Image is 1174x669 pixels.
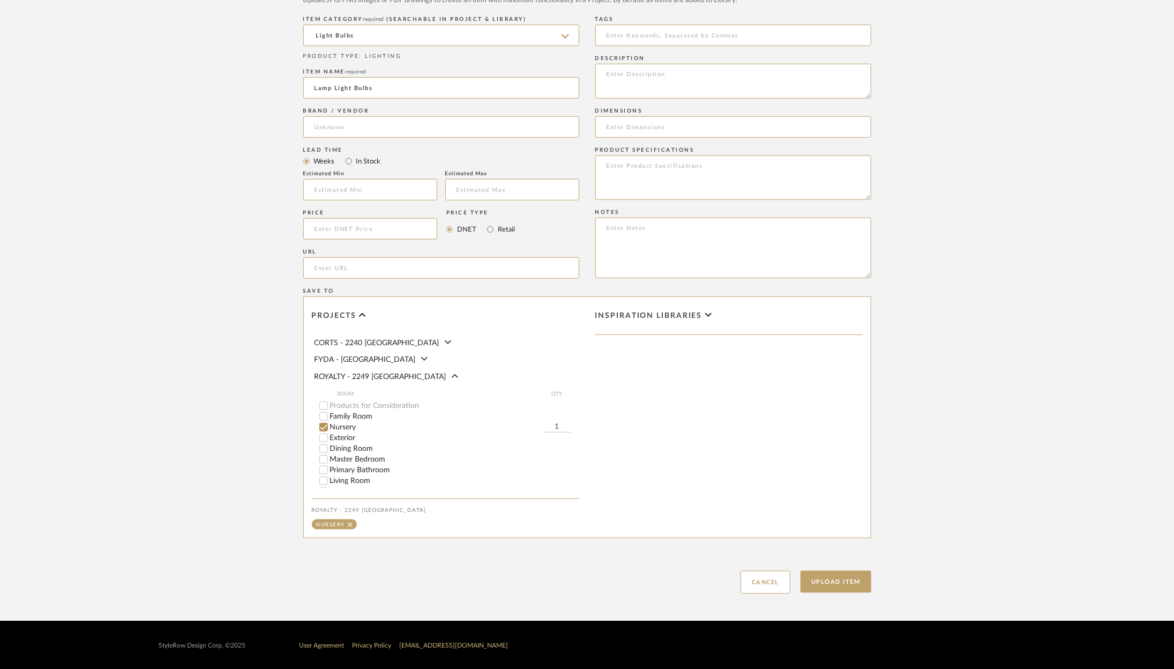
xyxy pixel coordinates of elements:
mat-radio-group: Select item type [303,154,579,168]
div: Nursery [316,522,346,527]
span: required [345,69,366,75]
div: ITEM CATEGORY [303,16,579,23]
div: StyleRow Design Corp. ©2025 [159,642,246,650]
div: URL [303,249,579,255]
div: Product Specifications [595,147,871,153]
label: Retail [497,224,515,235]
div: Lead Time [303,147,579,153]
div: ROYALTY - 2249 [GEOGRAPHIC_DATA] [312,507,579,514]
label: Living Room [330,477,579,485]
div: Item name [303,69,579,75]
div: Brand / Vendor [303,108,579,114]
span: Inspiration libraries [595,311,702,321]
div: Price [303,210,438,216]
input: Estimated Min [303,179,437,200]
button: Upload Item [801,571,871,593]
div: Estimated Max [445,170,579,177]
input: Type a category to search and select [303,25,579,46]
label: Family Room [330,413,579,420]
label: Primary Bathroom [330,466,579,474]
span: (Searchable in Project & Library) [386,17,527,22]
span: ROOM [338,390,544,398]
a: [EMAIL_ADDRESS][DOMAIN_NAME] [400,642,509,649]
span: QTY [544,390,571,398]
div: PRODUCT TYPE [303,53,579,61]
span: CORTS - 2240 [GEOGRAPHIC_DATA] [315,339,439,347]
div: Price Type [446,210,515,216]
div: Save To [303,288,871,294]
input: Enter DNET Price [303,218,438,240]
div: Dimensions [595,108,871,114]
label: Weeks [313,155,335,167]
input: Enter Dimensions [595,116,871,138]
label: DNET [456,224,476,235]
input: Unknown [303,116,579,138]
label: Exterior [330,434,579,442]
button: Cancel [741,571,790,594]
input: Estimated Max [445,179,579,200]
label: Nursery [330,423,544,431]
div: Description [595,55,871,62]
label: Master Bedroom [330,456,579,463]
div: Tags [595,16,871,23]
span: required [363,17,384,22]
input: Enter Name [303,77,579,99]
a: User Agreement [300,642,345,649]
div: Notes [595,209,871,215]
span: ROYALTY - 2249 [GEOGRAPHIC_DATA] [315,373,446,381]
a: Privacy Policy [353,642,392,649]
div: Estimated Min [303,170,437,177]
span: Projects [312,311,356,321]
input: Enter URL [303,257,579,279]
label: Dining Room [330,445,579,452]
span: : LIGHTING [360,54,401,59]
mat-radio-group: Select price type [446,218,515,240]
label: In Stock [355,155,381,167]
input: Enter Keywords, Separated by Commas [595,25,871,46]
span: FYDA - [GEOGRAPHIC_DATA] [315,356,416,363]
